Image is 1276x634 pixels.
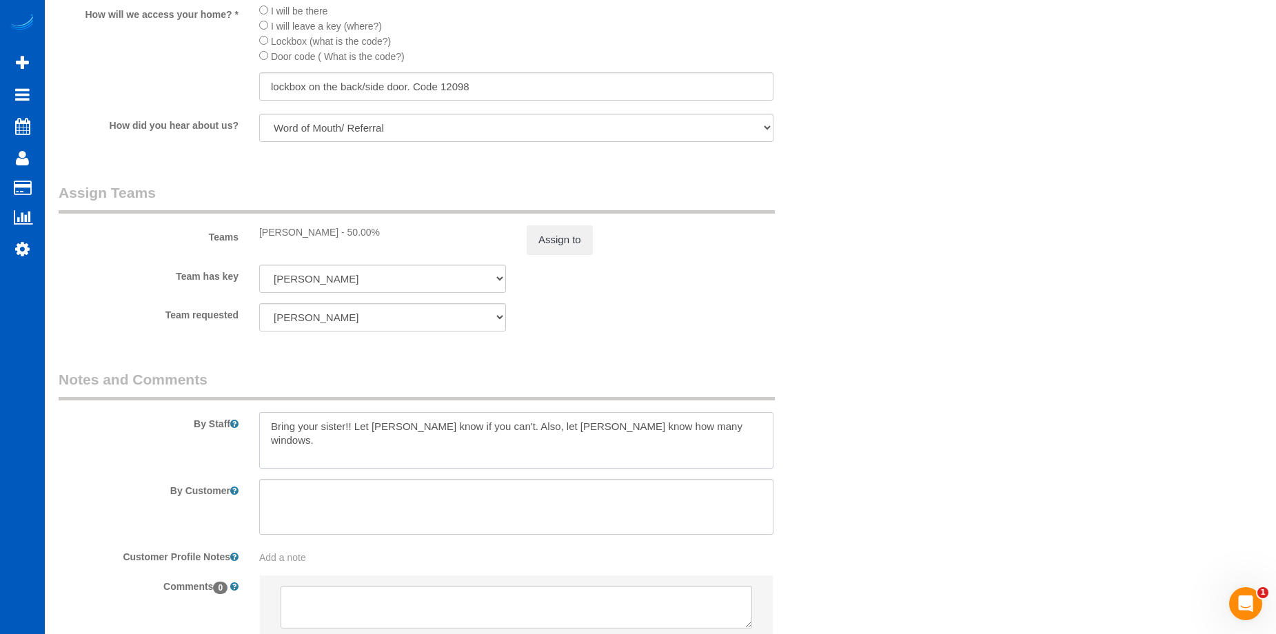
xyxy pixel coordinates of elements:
label: Customer Profile Notes [48,545,249,564]
div: [PERSON_NAME] - 50.00% [259,225,506,239]
label: How will we access your home? * [48,3,249,21]
label: By Customer [48,479,249,498]
legend: Notes and Comments [59,369,775,400]
span: I will be there [271,6,327,17]
span: Add a note [259,552,306,563]
span: 1 [1257,587,1268,598]
label: How did you hear about us? [48,114,249,132]
button: Assign to [527,225,593,254]
span: I will leave a key (where?) [271,21,382,32]
span: 0 [213,582,227,594]
img: Automaid Logo [8,14,36,33]
span: Lockbox (what is the code?) [271,36,391,47]
label: Team requested [48,303,249,322]
label: Comments [48,575,249,593]
label: Team has key [48,265,249,283]
label: Teams [48,225,249,244]
span: Door code ( What is the code?) [271,51,405,62]
iframe: Intercom live chat [1229,587,1262,620]
label: By Staff [48,412,249,431]
legend: Assign Teams [59,183,775,214]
